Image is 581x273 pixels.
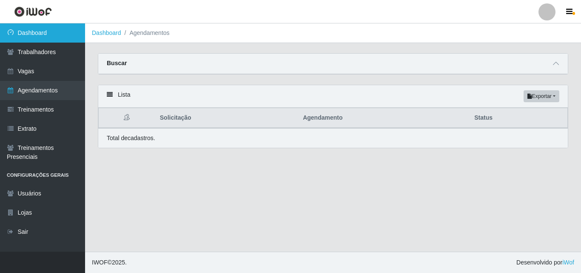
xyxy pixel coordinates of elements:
[524,90,559,102] button: Exportar
[516,258,574,267] span: Desenvolvido por
[121,29,170,37] li: Agendamentos
[155,108,298,128] th: Solicitação
[92,258,127,267] span: © 2025 .
[107,134,155,143] p: Total de cadastros.
[107,60,127,66] strong: Buscar
[14,6,52,17] img: CoreUI Logo
[92,259,108,266] span: IWOF
[298,108,469,128] th: Agendamento
[469,108,567,128] th: Status
[562,259,574,266] a: iWof
[92,29,121,36] a: Dashboard
[98,85,568,108] div: Lista
[85,23,581,43] nav: breadcrumb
